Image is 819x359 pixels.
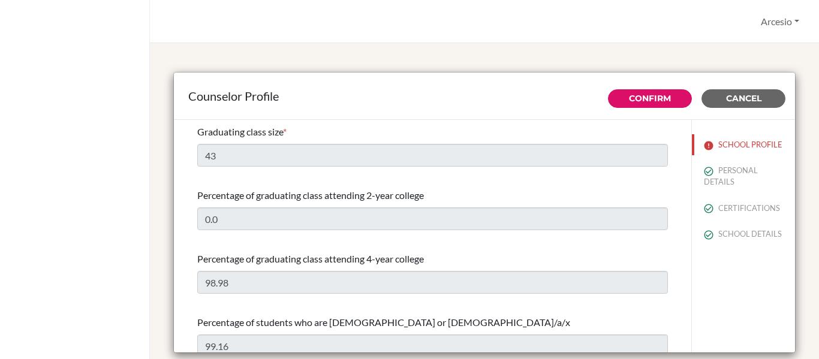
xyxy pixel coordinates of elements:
button: PERSONAL DETAILS [692,160,795,192]
img: check_circle_outline-e4d4ac0f8e9136db5ab2.svg [704,230,713,240]
button: CERTIFICATIONS [692,198,795,219]
button: SCHOOL PROFILE [692,134,795,155]
span: Graduating class size [197,126,283,137]
button: Arcesio [755,10,805,33]
img: error-544570611efd0a2d1de9.svg [704,141,713,150]
img: check_circle_outline-e4d4ac0f8e9136db5ab2.svg [704,204,713,213]
span: Percentage of students who are [DEMOGRAPHIC_DATA] or [DEMOGRAPHIC_DATA]/a/x [197,316,570,328]
span: Percentage of graduating class attending 4-year college [197,253,424,264]
span: Percentage of graduating class attending 2-year college [197,189,424,201]
button: SCHOOL DETAILS [692,224,795,245]
div: Counselor Profile [188,87,781,105]
img: check_circle_outline-e4d4ac0f8e9136db5ab2.svg [704,167,713,176]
